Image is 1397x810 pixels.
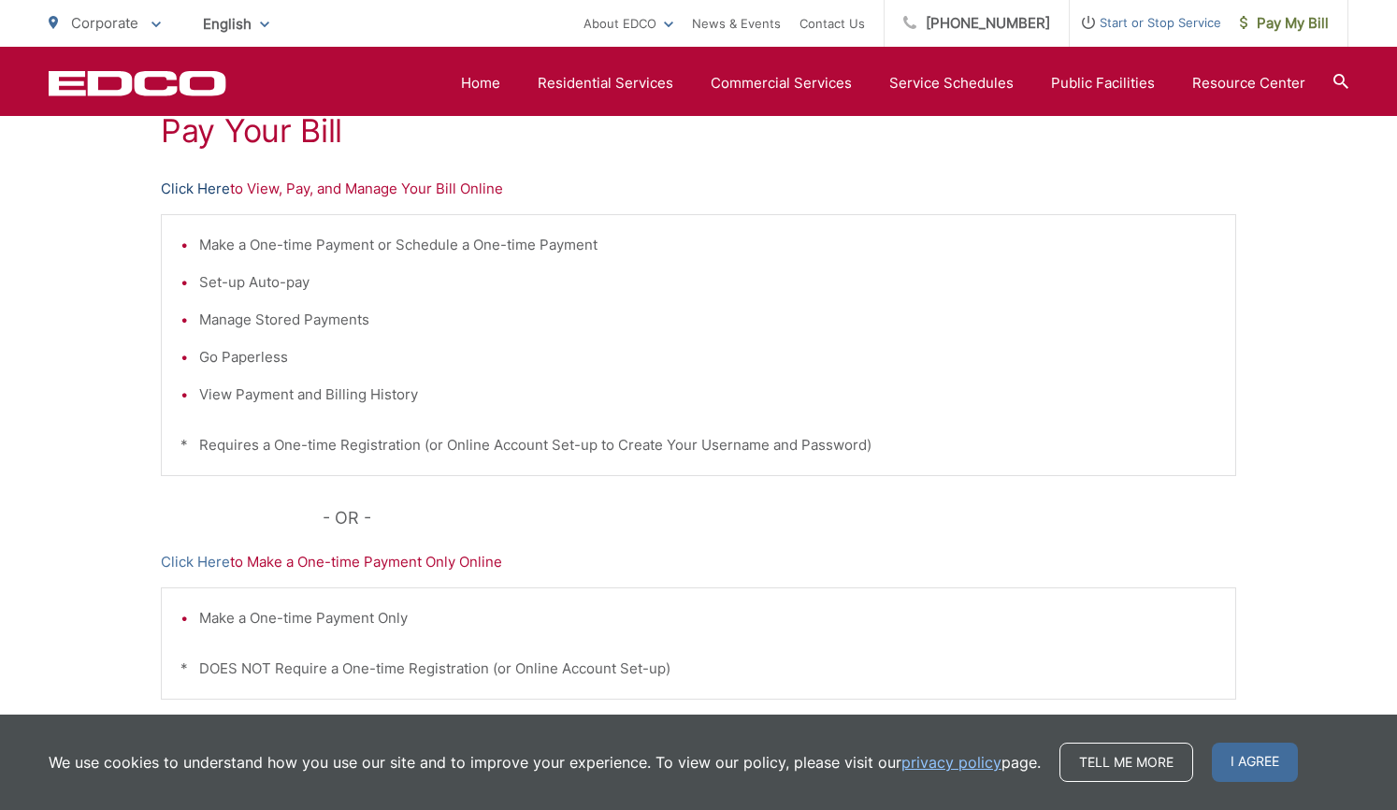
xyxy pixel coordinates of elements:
[711,72,852,94] a: Commercial Services
[161,178,230,200] a: Click Here
[199,271,1217,294] li: Set-up Auto-pay
[199,346,1217,369] li: Go Paperless
[199,607,1217,629] li: Make a One-time Payment Only
[161,551,230,573] a: Click Here
[49,751,1041,774] p: We use cookies to understand how you use our site and to improve your experience. To view our pol...
[161,112,1236,150] h1: Pay Your Bill
[189,7,283,40] span: English
[583,12,673,35] a: About EDCO
[799,12,865,35] a: Contact Us
[323,504,1237,532] p: - OR -
[49,70,226,96] a: EDCD logo. Return to the homepage.
[161,178,1236,200] p: to View, Pay, and Manage Your Bill Online
[1192,72,1305,94] a: Resource Center
[180,434,1217,456] p: * Requires a One-time Registration (or Online Account Set-up to Create Your Username and Password)
[538,72,673,94] a: Residential Services
[199,234,1217,256] li: Make a One-time Payment or Schedule a One-time Payment
[1212,743,1298,782] span: I agree
[901,751,1001,774] a: privacy policy
[1059,743,1193,782] a: Tell me more
[692,12,781,35] a: News & Events
[71,14,138,32] span: Corporate
[180,658,1217,680] p: * DOES NOT Require a One-time Registration (or Online Account Set-up)
[199,309,1217,331] li: Manage Stored Payments
[1240,12,1329,35] span: Pay My Bill
[461,72,500,94] a: Home
[1051,72,1155,94] a: Public Facilities
[889,72,1014,94] a: Service Schedules
[161,551,1236,573] p: to Make a One-time Payment Only Online
[199,383,1217,406] li: View Payment and Billing History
